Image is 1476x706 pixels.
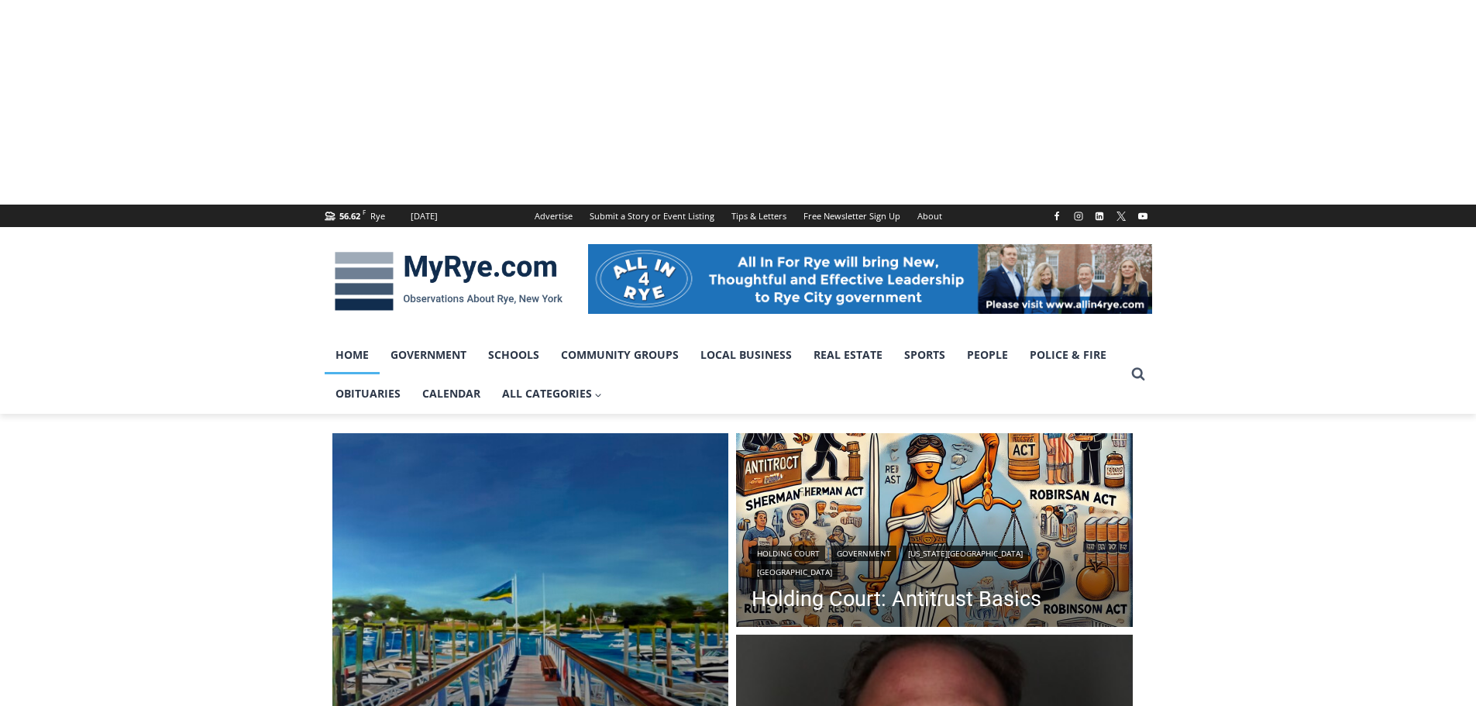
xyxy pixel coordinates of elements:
[736,433,1133,632] a: Read More Holding Court: Antitrust Basics
[1019,336,1117,374] a: Police & Fire
[956,336,1019,374] a: People
[325,336,380,374] a: Home
[1069,207,1088,226] a: Instagram
[690,336,803,374] a: Local Business
[411,374,491,413] a: Calendar
[411,209,438,223] div: [DATE]
[526,205,581,227] a: Advertise
[1048,207,1066,226] a: Facebook
[581,205,723,227] a: Submit a Story or Event Listing
[723,205,795,227] a: Tips & Letters
[380,336,477,374] a: Government
[325,374,411,413] a: Obituaries
[370,209,385,223] div: Rye
[893,336,956,374] a: Sports
[491,374,614,413] a: All Categories
[1124,360,1152,388] button: View Search Form
[803,336,893,374] a: Real Estate
[339,210,360,222] span: 56.62
[795,205,909,227] a: Free Newsletter Sign Up
[752,587,1117,611] a: Holding Court: Antitrust Basics
[1090,207,1109,226] a: Linkedin
[1112,207,1130,226] a: X
[502,385,603,402] span: All Categories
[325,241,573,322] img: MyRye.com
[903,546,1028,561] a: [US_STATE][GEOGRAPHIC_DATA]
[550,336,690,374] a: Community Groups
[909,205,951,227] a: About
[325,336,1124,414] nav: Primary Navigation
[588,244,1152,314] img: All in for Rye
[752,564,838,580] a: [GEOGRAPHIC_DATA]
[831,546,896,561] a: Government
[736,433,1133,632] img: Holding Court Anti Trust Basics Illustration DALLE 2025-10-14
[752,546,825,561] a: Holding Court
[526,205,951,227] nav: Secondary Navigation
[752,542,1117,580] div: | | |
[363,208,366,216] span: F
[1134,207,1152,226] a: YouTube
[477,336,550,374] a: Schools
